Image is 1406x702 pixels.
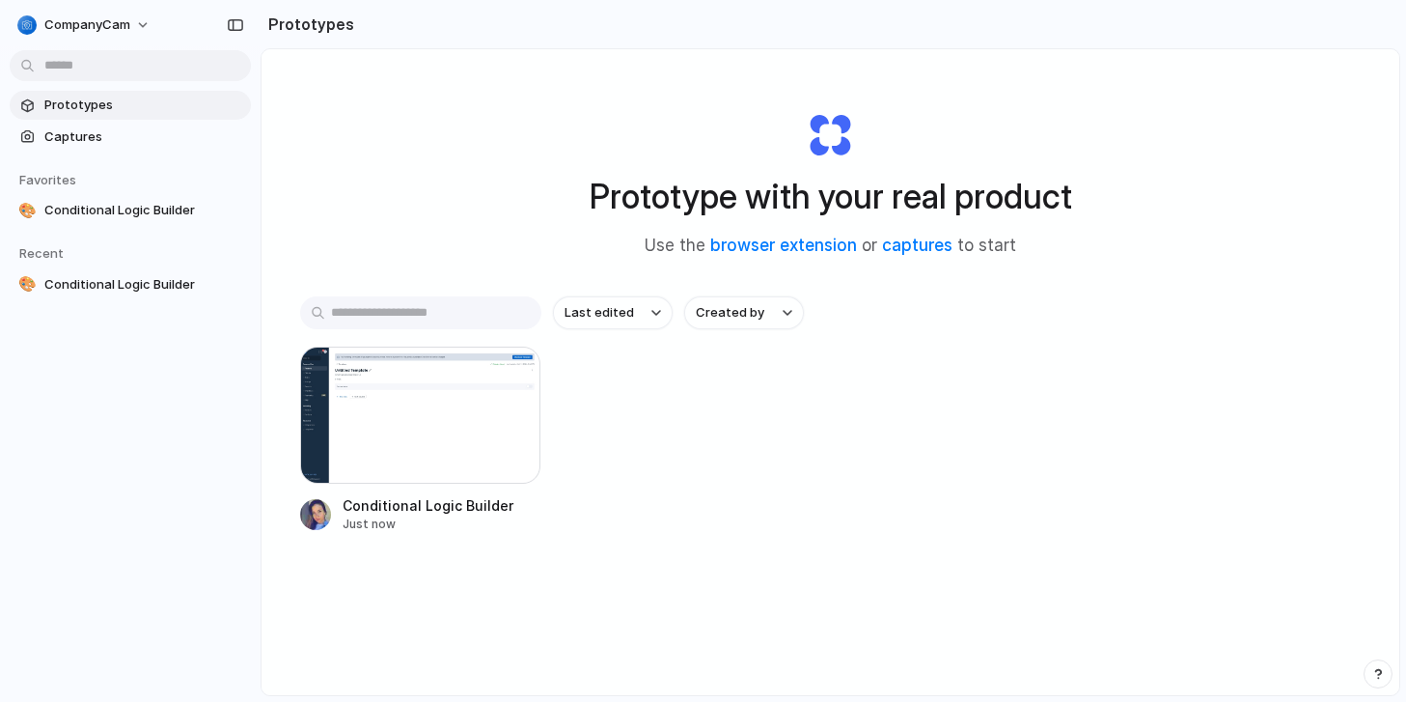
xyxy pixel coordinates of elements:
[710,236,857,255] a: browser extension
[261,13,354,36] h2: Prototypes
[19,172,76,187] span: Favorites
[696,303,764,323] span: Created by
[565,303,634,323] span: Last edited
[590,171,1072,222] h1: Prototype with your real product
[10,123,251,152] a: Captures
[17,275,37,295] div: 🎨
[10,91,251,120] a: Prototypes
[44,275,243,295] span: Conditional Logic Builder
[44,96,243,115] span: Prototypes
[19,245,64,261] span: Recent
[553,296,673,329] button: Last edited
[10,196,251,225] a: 🎨Conditional Logic Builder
[10,10,160,41] button: CompanyCam
[684,296,804,329] button: Created by
[44,15,130,35] span: CompanyCam
[10,270,251,299] a: 🎨Conditional Logic Builder
[44,127,243,147] span: Captures
[300,347,541,533] a: Conditional Logic BuilderConditional Logic BuilderJust now
[343,516,541,533] div: Just now
[645,234,1016,259] span: Use the or to start
[44,201,243,220] span: Conditional Logic Builder
[17,201,37,220] div: 🎨
[882,236,952,255] a: captures
[343,495,541,516] span: Conditional Logic Builder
